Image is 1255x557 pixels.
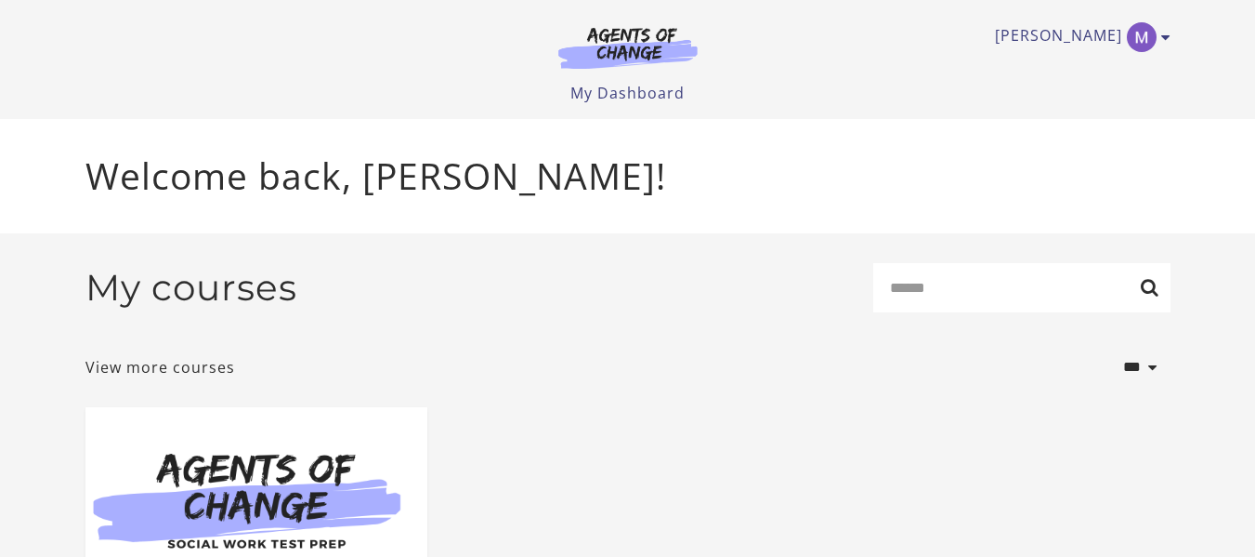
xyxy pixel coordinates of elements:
[85,266,297,310] h2: My courses
[539,26,717,69] img: Agents of Change Logo
[570,83,685,103] a: My Dashboard
[995,22,1161,52] a: Toggle menu
[85,149,1170,204] p: Welcome back, [PERSON_NAME]!
[85,356,235,378] a: View more courses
